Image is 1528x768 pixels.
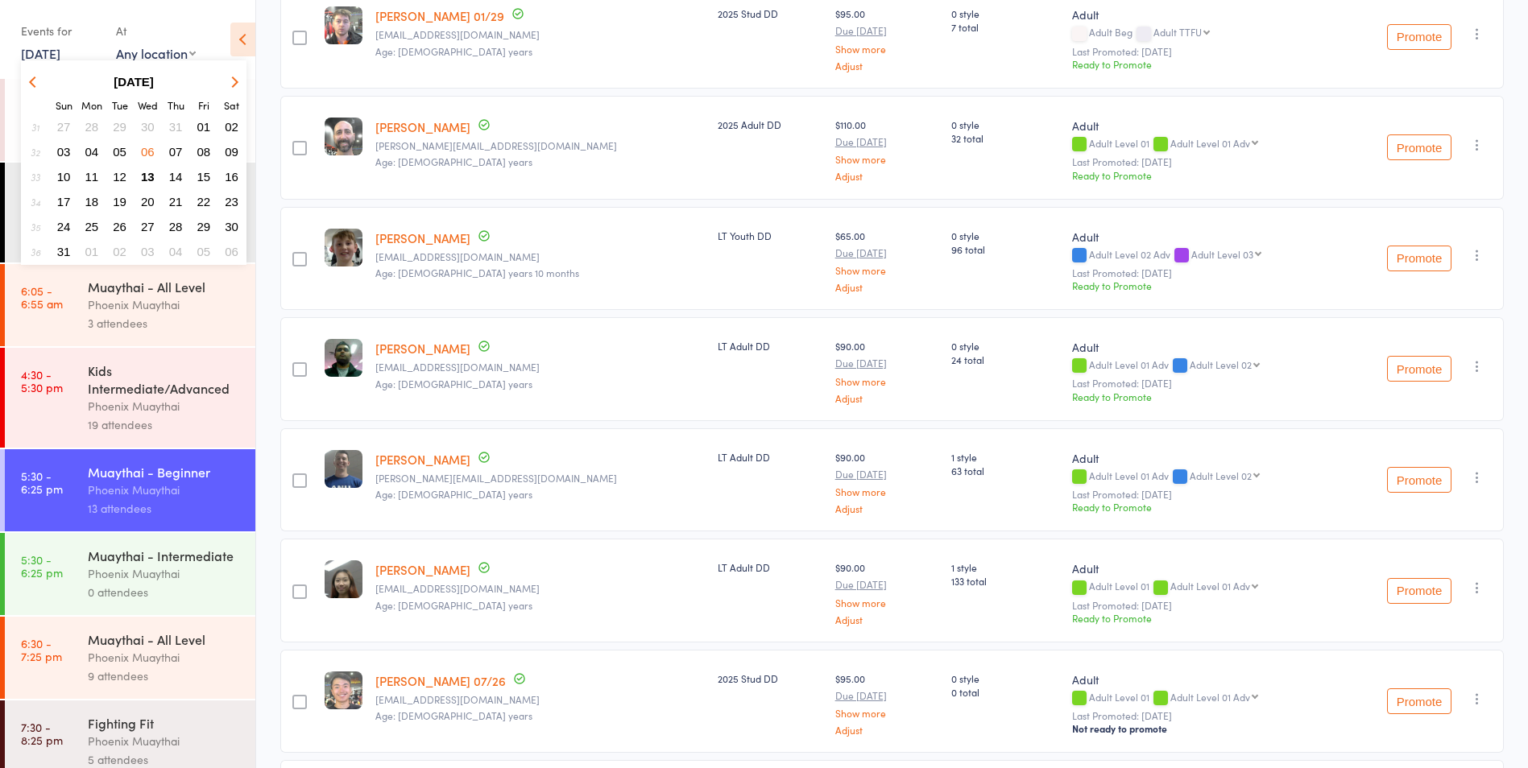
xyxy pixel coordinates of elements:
div: Ready to Promote [1072,279,1331,292]
span: 10 [57,170,71,184]
small: jingskelton@gmail.com [375,583,705,594]
button: 03 [52,141,77,163]
img: image1722655182.png [325,560,362,598]
div: Phoenix Muaythai [88,295,242,314]
span: 29 [197,220,211,233]
div: Muaythai - Intermediate [88,547,242,564]
div: LT Adult DD [718,450,822,464]
span: 02 [113,245,126,258]
span: 01 [197,120,211,134]
span: Age: [DEMOGRAPHIC_DATA] years [375,155,532,168]
small: alex_stuchbery@hotmail.com [375,473,705,484]
button: Promote [1387,24,1451,50]
a: 5:00 -11:45 pm24 Hr Own Training Sign InPhoenix Muaythai1 attendee [5,163,255,262]
div: LT Adult DD [718,560,822,574]
em: 35 [31,221,40,233]
a: [PERSON_NAME] 01/29 [375,7,504,24]
a: [PERSON_NAME] [375,229,470,246]
button: 13 [135,166,160,188]
a: Adjust [835,393,938,403]
a: Show more [835,43,938,54]
div: Adult Level 01 Adv [1170,138,1250,148]
a: [PERSON_NAME] [375,451,470,468]
div: Adult Level 03 [1191,249,1253,259]
button: 21 [164,191,188,213]
a: [DATE] [21,44,60,62]
div: 13 attendees [88,499,242,518]
span: 18 [85,195,99,209]
button: 16 [219,166,244,188]
span: 12 [113,170,126,184]
span: 16 [225,170,238,184]
a: Show more [835,265,938,275]
button: 29 [192,216,217,237]
span: 24 total [951,353,1060,366]
div: Phoenix Muaythai [88,732,242,750]
span: 22 [197,195,211,209]
span: 31 [57,245,71,258]
div: Kids Intermediate/Advanced [88,361,242,397]
a: Show more [835,708,938,718]
span: 04 [85,145,99,159]
small: Monday [81,98,102,112]
small: Sunday [56,98,72,112]
span: 28 [85,120,99,134]
a: Show more [835,376,938,386]
span: 27 [57,120,71,134]
span: 03 [57,145,71,159]
button: 06 [135,141,160,163]
button: 18 [80,191,105,213]
span: 15 [197,170,211,184]
div: Adult [1072,560,1331,576]
small: Due [DATE] [835,25,938,36]
button: 04 [164,241,188,262]
a: Adjust [835,725,938,735]
span: 19 [113,195,126,209]
span: 29 [113,120,126,134]
div: Adult Level 01 Adv [1170,580,1250,591]
button: 22 [192,191,217,213]
button: 28 [164,216,188,237]
button: 15 [192,166,217,188]
time: 5:30 - 6:25 pm [21,553,63,579]
small: arthurmcglynn28@gmail.com [375,251,705,262]
div: Adult [1072,450,1331,466]
small: Tuesday [112,98,128,112]
div: Ready to Promote [1072,390,1331,403]
span: 21 [169,195,183,209]
div: Adult TTFU [1153,27,1202,37]
button: 06 [219,241,244,262]
div: $65.00 [835,229,938,292]
div: Not ready to promote [1072,722,1331,735]
div: 0 attendees [88,583,242,601]
div: Any location [116,44,196,62]
strong: [DATE] [114,75,154,89]
em: 36 [31,246,40,258]
time: 6:30 - 7:25 pm [21,637,62,663]
button: 01 [192,116,217,138]
small: Last Promoted: [DATE] [1072,378,1331,389]
span: 05 [197,245,211,258]
small: Due [DATE] [835,247,938,258]
span: Age: [DEMOGRAPHIC_DATA] years [375,377,532,390]
small: Last Promoted: [DATE] [1072,46,1331,57]
span: 0 style [951,339,1060,353]
a: [PERSON_NAME] [375,561,470,578]
small: Last Promoted: [DATE] [1072,489,1331,500]
a: Show more [835,154,938,164]
small: Joely.d@outlook.com [375,29,705,40]
span: 1 style [951,560,1060,574]
button: Promote [1387,246,1451,271]
small: Due [DATE] [835,690,938,701]
a: [PERSON_NAME] 07/26 [375,672,506,689]
div: 19 attendees [88,415,242,434]
span: 23 [225,195,238,209]
img: image1752734302.png [325,6,362,44]
div: Phoenix Muaythai [88,481,242,499]
em: 34 [31,196,40,209]
button: 02 [107,241,132,262]
span: 1 style [951,450,1060,464]
div: Adult [1072,339,1331,355]
span: 06 [225,245,238,258]
span: Age: [DEMOGRAPHIC_DATA] years [375,487,532,501]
